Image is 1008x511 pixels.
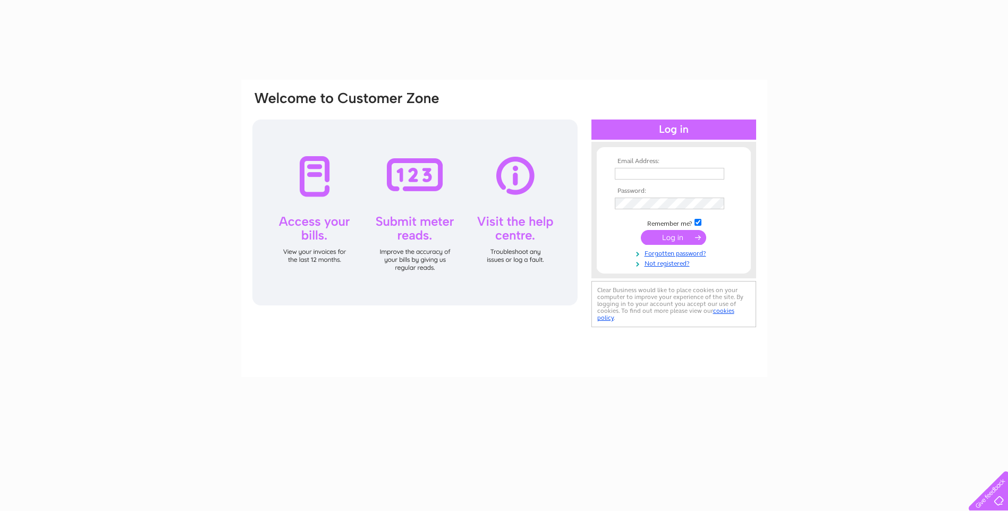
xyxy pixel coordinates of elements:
[612,217,735,228] td: Remember me?
[641,230,706,245] input: Submit
[615,258,735,268] a: Not registered?
[612,158,735,165] th: Email Address:
[591,281,756,327] div: Clear Business would like to place cookies on your computer to improve your experience of the sit...
[615,248,735,258] a: Forgotten password?
[597,307,734,321] a: cookies policy
[612,188,735,195] th: Password:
